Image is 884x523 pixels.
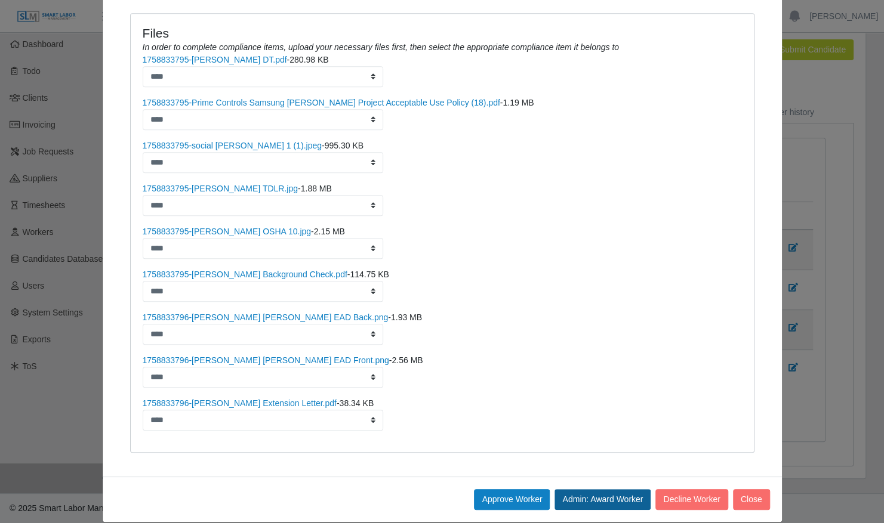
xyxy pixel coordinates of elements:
[143,140,742,173] li: -
[143,26,742,41] h4: Files
[289,55,328,64] span: 280.98 KB
[143,98,500,107] a: 1758833795-Prime Controls Samsung [PERSON_NAME] Project Acceptable Use Policy (18).pdf
[143,311,742,345] li: -
[143,397,742,431] li: -
[143,398,337,408] a: 1758833796-[PERSON_NAME] Extension Letter.pdf
[143,354,742,388] li: -
[143,141,322,150] a: 1758833795-social [PERSON_NAME] 1 (1).jpeg
[555,489,651,510] button: Admin: Award Worker
[314,227,345,236] span: 2.15 MB
[143,42,619,52] i: In order to complete compliance items, upload your necessary files first, then select the appropr...
[143,268,742,302] li: -
[301,184,332,193] span: 1.88 MB
[143,270,347,279] a: 1758833795-[PERSON_NAME] Background Check.pdf
[143,55,287,64] a: 1758833795-[PERSON_NAME] DT.pdf
[392,355,423,365] span: 2.56 MB
[143,54,742,87] li: -
[325,141,364,150] span: 995.30 KB
[733,489,770,510] button: Close
[339,398,374,408] span: 38.34 KB
[391,312,422,322] span: 1.93 MB
[655,489,728,510] button: Decline Worker
[143,227,312,236] a: 1758833795-[PERSON_NAME] OSHA 10.jpg
[143,184,298,193] a: 1758833795-[PERSON_NAME] TDLR.jpg
[143,312,389,322] a: 1758833796-[PERSON_NAME] [PERSON_NAME] EAD Back.png
[143,182,742,216] li: -
[503,98,534,107] span: 1.19 MB
[143,225,742,259] li: -
[350,270,389,279] span: 114.75 KB
[474,489,550,510] button: Approve Worker
[143,355,389,365] a: 1758833796-[PERSON_NAME] [PERSON_NAME] EAD Front.png
[143,97,742,130] li: -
